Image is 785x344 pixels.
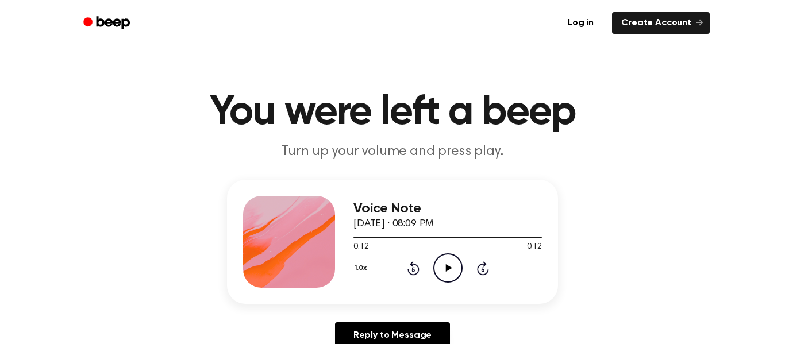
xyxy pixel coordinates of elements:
p: Turn up your volume and press play. [172,142,613,161]
span: [DATE] · 08:09 PM [353,219,434,229]
h3: Voice Note [353,201,542,217]
span: 0:12 [527,241,542,253]
a: Create Account [612,12,710,34]
a: Beep [75,12,140,34]
span: 0:12 [353,241,368,253]
a: Log in [556,10,605,36]
h1: You were left a beep [98,92,687,133]
button: 1.0x [353,258,371,278]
